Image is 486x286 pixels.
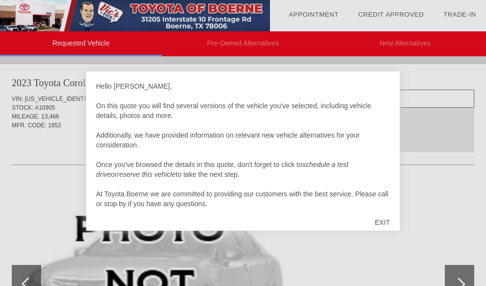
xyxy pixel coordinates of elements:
[365,208,400,237] div: EXIT
[443,11,476,18] a: Trade-In
[117,170,176,178] em: reserve this vehicle
[289,11,339,18] a: Appointment
[96,81,390,209] div: Hello [PERSON_NAME], On this quote you will find several versions of the vehicle you've selected,...
[358,11,424,18] a: Credit Approved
